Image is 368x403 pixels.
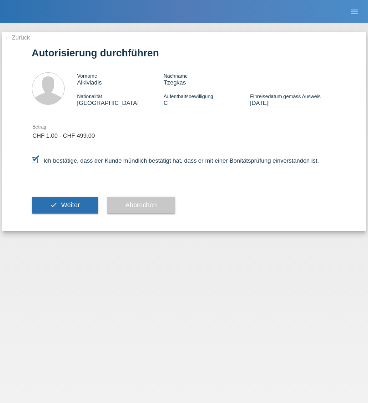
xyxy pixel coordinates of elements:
div: C [163,93,250,106]
button: Abbrechen [107,197,175,214]
span: Einreisedatum gemäss Ausweis [250,94,320,99]
span: Nationalität [77,94,102,99]
div: Tzegkas [163,72,250,86]
button: check Weiter [32,197,98,214]
i: menu [350,7,359,16]
a: menu [345,9,363,14]
a: ← Zurück [5,34,30,41]
div: [DATE] [250,93,336,106]
span: Abbrechen [126,201,157,209]
h1: Autorisierung durchführen [32,47,337,59]
i: check [50,201,57,209]
span: Vorname [77,73,97,79]
label: Ich bestätige, dass der Kunde mündlich bestätigt hat, dass er mit einer Bonitätsprüfung einversta... [32,157,319,164]
span: Aufenthaltsbewilligung [163,94,213,99]
div: [GEOGRAPHIC_DATA] [77,93,164,106]
span: Weiter [61,201,80,209]
div: Alkiviadis [77,72,164,86]
span: Nachname [163,73,187,79]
